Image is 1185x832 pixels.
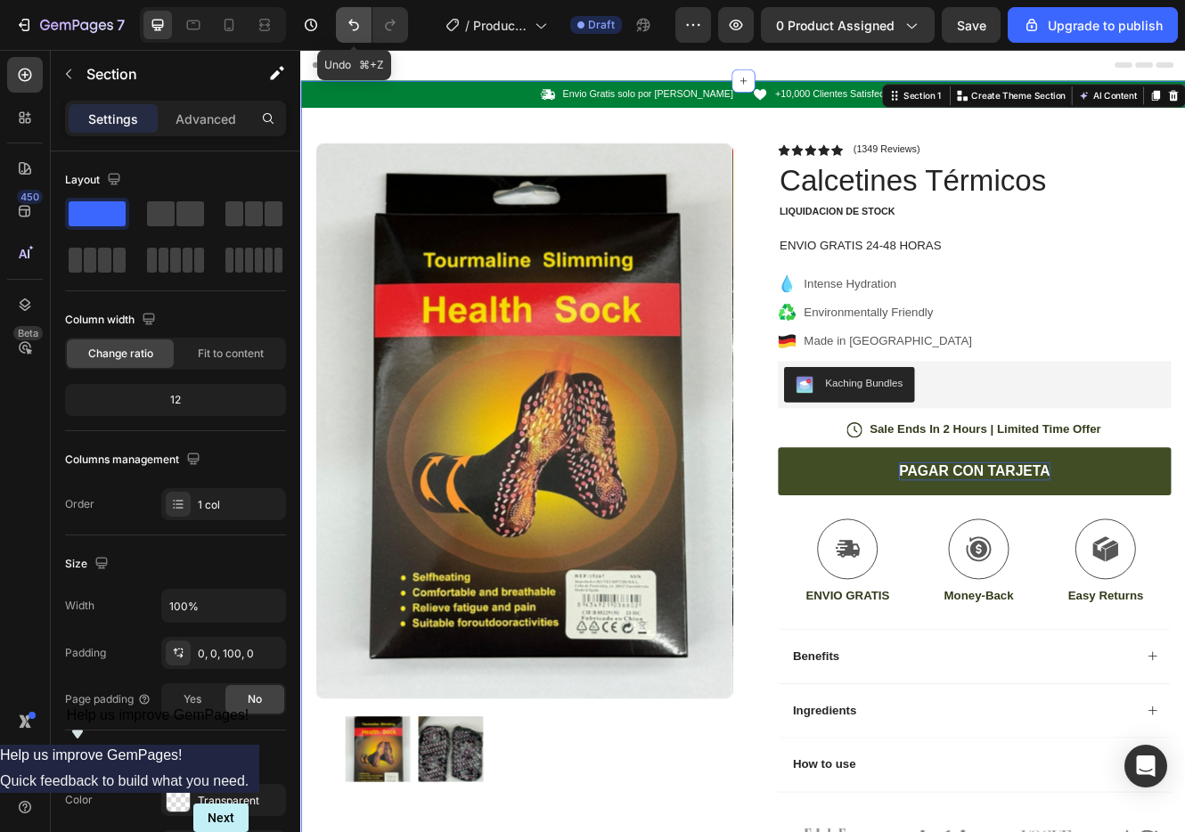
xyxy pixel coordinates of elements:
[65,645,106,661] div: Padding
[927,649,1017,668] p: Easy Returns
[65,448,204,472] div: Columns management
[936,44,1014,65] button: AI Content
[198,497,282,513] div: 1 col
[336,7,408,43] div: Undo/Redo
[65,308,159,332] div: Column width
[584,382,741,425] button: Kaching Bundles
[576,479,1051,537] button: PAGAR CON TARJETA&nbsp;
[578,227,1050,246] p: ENVIO GRATIS 24-48 HORAS
[777,649,861,668] p: Money-Back
[67,707,249,745] button: Show survey - Help us improve GemPages!
[609,649,711,668] p: ENVIO GRATIS
[117,14,125,36] p: 7
[88,110,138,128] p: Settings
[473,16,527,35] span: Product Page - [DATE] 19:49:34
[633,393,727,412] div: Kaching Bundles
[65,496,94,512] div: Order
[248,691,262,707] span: No
[608,649,713,670] div: Rich Text Editor. Editing area: main
[65,598,94,614] div: Width
[1023,16,1163,35] div: Upgrade to publish
[198,646,282,662] div: 0, 0, 100, 0
[65,691,151,707] div: Page padding
[723,497,905,519] div: Rich Text Editor. Editing area: main
[184,691,201,707] span: Yes
[667,112,748,126] p: (1349 Reviews)
[594,788,671,807] p: Ingredients
[598,393,619,414] img: KachingBundles.png
[576,225,1051,248] div: Rich Text Editor. Editing area: main
[17,190,43,204] div: 450
[162,590,285,622] input: Auto
[761,7,935,43] button: 0 product assigned
[7,7,133,43] button: 7
[465,16,470,35] span: /
[687,448,967,467] p: Sale Ends In 2 Hours | Limited Time Offer
[1124,745,1167,787] div: Open Intercom Messenger
[724,46,777,62] div: Section 1
[776,16,895,35] span: 0 product assigned
[69,387,282,412] div: 12
[13,326,43,340] div: Beta
[810,46,924,62] p: Create Theme Section
[594,722,650,741] p: Benefits
[65,168,125,192] div: Layout
[608,340,811,362] p: Made in [GEOGRAPHIC_DATA]
[957,18,986,33] span: Save
[176,110,236,128] p: Advanced
[300,50,1185,832] iframe: Design area
[608,271,811,292] p: Intense Hydration
[578,187,1050,202] p: LIQUIDACION DE STOCK
[65,552,112,576] div: Size
[576,132,1051,182] h1: Calcetines Térmicos
[576,185,1051,204] div: Rich Text Editor. Editing area: main
[198,346,264,362] span: Fit to content
[86,63,233,85] p: Section
[88,346,153,362] span: Change ratio
[608,306,811,327] p: Environmentally Friendly
[1008,7,1178,43] button: Upgrade to publish
[67,707,249,722] span: Help us improve GemPages!
[942,7,1001,43] button: Save
[588,17,615,33] span: Draft
[723,497,905,519] p: PAGAR CON TARJETA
